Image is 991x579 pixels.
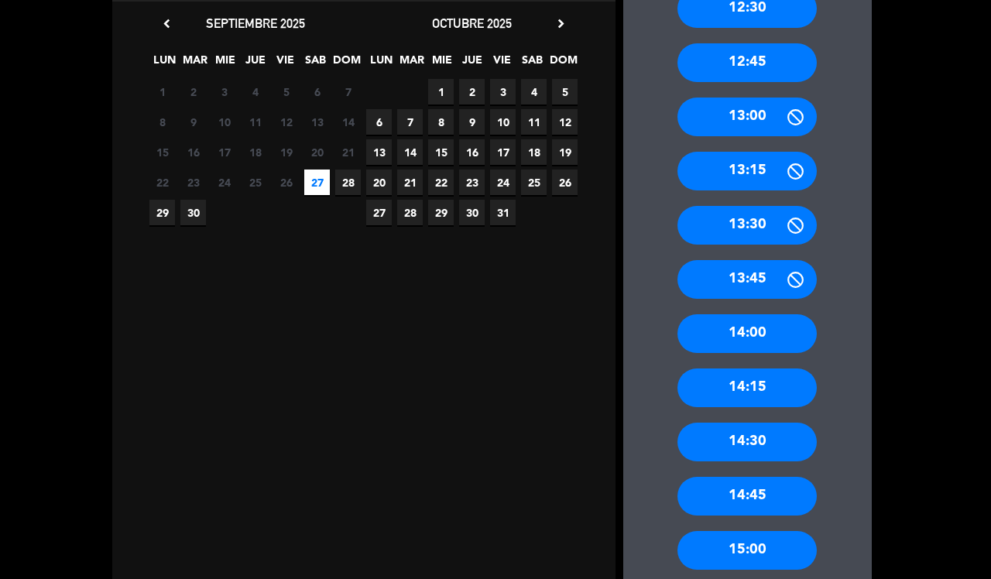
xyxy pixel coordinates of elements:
div: 13:45 [677,260,817,299]
span: 12 [552,109,578,135]
span: 22 [149,170,175,195]
span: 19 [273,139,299,165]
span: 26 [552,170,578,195]
span: 23 [180,170,206,195]
span: MIE [212,51,238,77]
span: 14 [397,139,423,165]
span: octubre 2025 [432,15,512,31]
span: MAR [182,51,207,77]
span: SAB [520,51,545,77]
div: 14:45 [677,477,817,516]
span: 15 [428,139,454,165]
span: VIE [489,51,515,77]
span: 28 [397,200,423,225]
span: 19 [552,139,578,165]
span: 8 [428,109,454,135]
span: LUN [369,51,394,77]
span: 9 [459,109,485,135]
span: MAR [399,51,424,77]
span: SAB [303,51,328,77]
span: 6 [366,109,392,135]
span: 10 [211,109,237,135]
span: 2 [459,79,485,104]
span: 15 [149,139,175,165]
span: MIE [429,51,454,77]
span: 20 [366,170,392,195]
span: 25 [521,170,547,195]
span: septiembre 2025 [206,15,305,31]
span: 5 [273,79,299,104]
div: 14:00 [677,314,817,353]
span: 14 [335,109,361,135]
span: 4 [242,79,268,104]
span: 23 [459,170,485,195]
span: 5 [552,79,578,104]
span: 21 [335,139,361,165]
span: 16 [180,139,206,165]
i: chevron_left [159,15,175,32]
span: 10 [490,109,516,135]
span: 30 [180,200,206,225]
span: 11 [521,109,547,135]
span: 29 [428,200,454,225]
span: 17 [211,139,237,165]
span: 7 [397,109,423,135]
div: 13:00 [677,98,817,136]
span: 24 [211,170,237,195]
span: 8 [149,109,175,135]
span: 13 [366,139,392,165]
span: 4 [521,79,547,104]
i: chevron_right [553,15,569,32]
span: 25 [242,170,268,195]
span: 31 [490,200,516,225]
span: 13 [304,109,330,135]
span: 11 [242,109,268,135]
div: 12:45 [677,43,817,82]
span: 30 [459,200,485,225]
span: LUN [152,51,177,77]
span: 3 [490,79,516,104]
span: 7 [335,79,361,104]
span: 3 [211,79,237,104]
span: DOM [333,51,358,77]
span: 6 [304,79,330,104]
span: 12 [273,109,299,135]
span: 1 [428,79,454,104]
span: 22 [428,170,454,195]
span: 27 [304,170,330,195]
span: 2 [180,79,206,104]
div: 14:15 [677,368,817,407]
div: 14:30 [677,423,817,461]
span: 28 [335,170,361,195]
span: 18 [521,139,547,165]
span: 27 [366,200,392,225]
span: JUE [242,51,268,77]
div: 15:00 [677,531,817,570]
span: 21 [397,170,423,195]
span: 17 [490,139,516,165]
span: DOM [550,51,575,77]
span: 18 [242,139,268,165]
span: 1 [149,79,175,104]
span: 24 [490,170,516,195]
span: 26 [273,170,299,195]
span: 16 [459,139,485,165]
span: VIE [273,51,298,77]
span: 29 [149,200,175,225]
div: 13:15 [677,152,817,190]
span: 20 [304,139,330,165]
div: 13:30 [677,206,817,245]
span: 9 [180,109,206,135]
span: JUE [459,51,485,77]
